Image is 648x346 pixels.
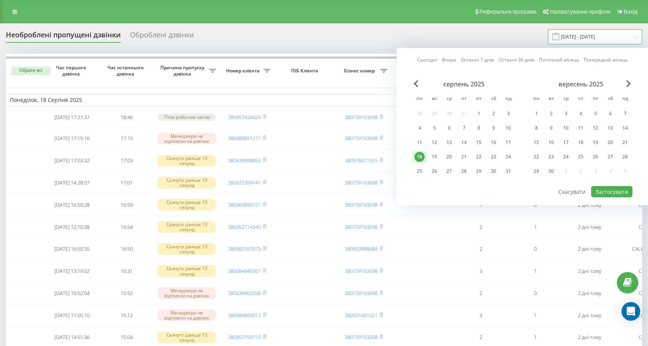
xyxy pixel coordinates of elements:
div: вересень 2025 [529,80,632,88]
abbr: середа [443,93,455,105]
div: 20 [605,137,615,148]
div: пт 15 серп 2025 р. [471,137,486,148]
abbr: вівторок [545,93,557,105]
td: 2 [453,217,508,237]
a: 380969896721 [228,201,261,208]
a: Сьогодні [417,56,437,63]
div: пт 5 вер 2025 р. [588,108,603,119]
div: 17 [561,137,571,148]
a: 380672399141 [228,179,261,186]
a: Поточний місяць [539,56,579,63]
div: вт 26 серп 2025 р. [427,165,442,177]
abbr: понеділок [530,93,542,105]
div: пн 15 вер 2025 р. [529,137,544,148]
div: Менеджери не відповіли на дзвінок [158,133,216,144]
div: ср 6 серп 2025 р. [442,122,457,134]
div: чт 28 серп 2025 р. [457,165,471,177]
div: 14 [620,123,630,133]
div: 3 [503,109,513,119]
abbr: неділя [502,93,514,105]
div: 9 [488,123,499,133]
div: 1 [531,109,541,119]
div: 25 [576,152,586,162]
span: Next Month [626,80,631,87]
div: Скинуто раніше 10 секунд [158,199,216,211]
div: чт 18 вер 2025 р. [573,137,588,148]
div: 25 [414,166,425,176]
abbr: вівторок [428,93,440,105]
div: 28 [620,152,630,162]
div: пт 1 серп 2025 р. [471,108,486,119]
div: 7 [459,123,469,133]
div: сб 9 серп 2025 р. [486,122,501,134]
div: 22 [531,152,541,162]
a: 380978071315 [345,157,378,164]
td: 1 [508,217,562,237]
div: 10 [561,123,571,133]
div: 12 [429,137,439,148]
span: Previous Month [414,80,418,87]
div: нд 10 серп 2025 р. [501,122,516,134]
div: 21 [459,152,469,162]
div: 29 [531,166,541,176]
td: 16:59 [99,195,154,215]
span: Реферальна програма [479,9,537,15]
div: вт 19 серп 2025 р. [427,151,442,163]
div: 23 [488,152,499,162]
div: пт 19 вер 2025 р. [588,137,603,148]
div: 2 [488,109,499,119]
div: вт 2 вер 2025 р. [544,108,558,119]
div: вт 23 вер 2025 р. [544,151,558,163]
td: 2 дні тому [562,283,617,304]
td: [DATE] 15:52:04 [45,283,99,304]
td: 16:50 [99,239,154,259]
div: пн 22 вер 2025 р. [529,151,544,163]
div: 12 [590,123,601,133]
td: 15:12 [99,305,154,326]
div: Скинуто раніше 10 секунд [158,221,216,233]
div: 18 [576,137,586,148]
a: Попередній місяць [584,56,628,63]
div: 16 [546,137,556,148]
div: вт 5 серп 2025 р. [427,122,442,134]
div: 18 [414,152,425,162]
td: 2 [453,239,508,259]
a: 380957434024 [228,114,261,121]
div: Open Intercom Messenger [622,302,640,321]
div: 27 [444,166,454,176]
div: сб 13 вер 2025 р. [603,122,618,134]
button: Обрати всі [11,67,50,75]
a: 380639402939 [228,290,261,297]
td: 2 дні тому [562,305,617,326]
abbr: понеділок [414,93,425,105]
div: 30 [488,166,499,176]
td: [DATE] 13:19:52 [45,261,99,281]
td: 15:52 [99,283,154,304]
span: Номер клієнта [224,68,263,74]
div: 19 [590,137,601,148]
div: пт 12 вер 2025 р. [588,122,603,134]
td: [DATE] 16:50:35 [45,239,99,259]
div: 23 [546,152,556,162]
div: 5 [429,123,439,133]
div: сб 16 серп 2025 р. [486,137,501,148]
div: чт 25 вер 2025 р. [573,151,588,163]
button: Скасувати [554,186,590,197]
div: 13 [444,137,454,148]
a: 380739163098 [345,179,378,186]
div: ср 17 вер 2025 р. [558,137,573,148]
a: 380739163098 [345,223,378,230]
button: Застосувати [591,186,632,197]
div: 10 [503,123,513,133]
div: 11 [576,123,586,133]
a: Вчора [442,56,456,63]
td: 16:54 [99,217,154,237]
div: чт 4 вер 2025 р. [573,108,588,119]
div: Скинуто раніше 10 секунд [158,155,216,167]
div: вт 30 вер 2025 р. [544,165,558,177]
div: 6 [605,109,615,119]
div: 17 [503,137,513,148]
div: ср 13 серп 2025 р. [442,137,457,148]
td: 0 [508,239,562,259]
div: Поза робочим часом [158,114,216,120]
